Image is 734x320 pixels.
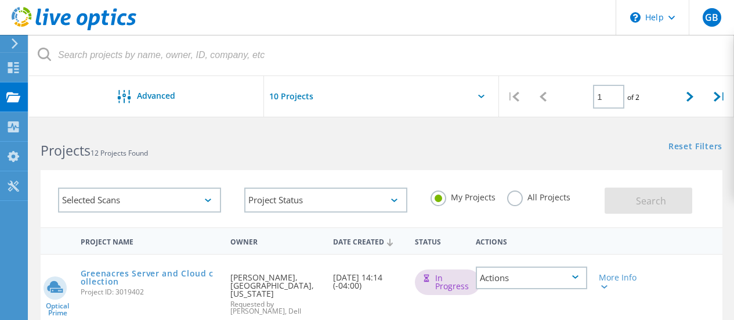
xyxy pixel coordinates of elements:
span: 12 Projects Found [91,148,148,158]
div: More Info [599,274,642,290]
span: Advanced [137,92,175,100]
b: Projects [41,141,91,160]
label: My Projects [431,190,496,202]
span: Optical Prime [41,303,75,317]
span: Project ID: 3019402 [81,289,219,296]
div: Status [409,230,471,251]
span: Search [636,195,666,207]
span: of 2 [627,92,639,102]
span: GB [705,13,718,22]
div: | [704,76,734,117]
div: Owner [225,230,327,251]
span: Requested by [PERSON_NAME], Dell [230,301,321,315]
div: [DATE] 14:14 (-04:00) [327,255,409,301]
div: Project Status [244,188,407,213]
div: Actions [470,230,593,251]
div: Actions [476,267,587,289]
svg: \n [630,12,641,23]
div: In Progress [415,269,480,295]
button: Search [605,188,692,214]
a: Live Optics Dashboard [12,24,136,33]
label: All Projects [507,190,570,202]
div: Selected Scans [58,188,221,213]
div: Date Created [327,230,409,252]
a: Reset Filters [668,142,722,152]
div: | [499,76,529,117]
div: Project Name [75,230,225,251]
a: Greenacres Server and Cloud collection [81,269,219,286]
